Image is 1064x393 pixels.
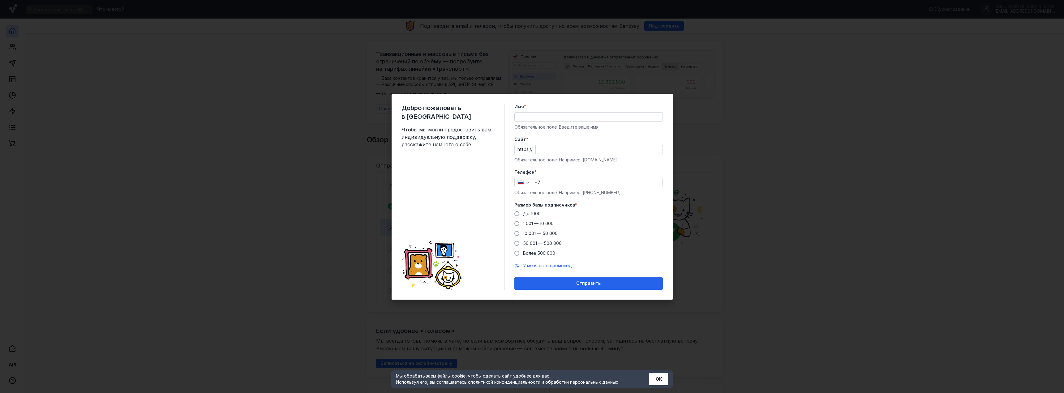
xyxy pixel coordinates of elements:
[514,157,663,163] div: Обязательное поле. Например: [DOMAIN_NAME]
[523,241,562,246] span: 50 001 — 500 000
[514,202,575,208] span: Размер базы подписчиков
[576,281,601,286] span: Отправить
[514,124,663,130] div: Обязательное поле. Введите ваше имя
[514,104,524,110] span: Имя
[523,263,572,268] span: У меня есть промокод
[401,104,494,121] span: Добро пожаловать в [GEOGRAPHIC_DATA]
[523,221,554,226] span: 1 001 — 10 000
[514,136,526,143] span: Cайт
[649,373,668,385] button: ОК
[514,277,663,290] button: Отправить
[523,211,541,216] span: До 1000
[523,250,555,256] span: Более 500 000
[470,379,618,385] a: политикой конфиденциальности и обработки персональных данных
[523,263,572,269] button: У меня есть промокод
[401,126,494,148] span: Чтобы мы могли предоставить вам индивидуальную поддержку, расскажите немного о себе
[514,169,534,175] span: Телефон
[514,190,663,196] div: Обязательное поле. Например: [PHONE_NUMBER]
[523,231,558,236] span: 10 001 — 50 000
[396,373,634,385] div: Мы обрабатываем файлы cookie, чтобы сделать сайт удобнее для вас. Используя его, вы соглашаетесь c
